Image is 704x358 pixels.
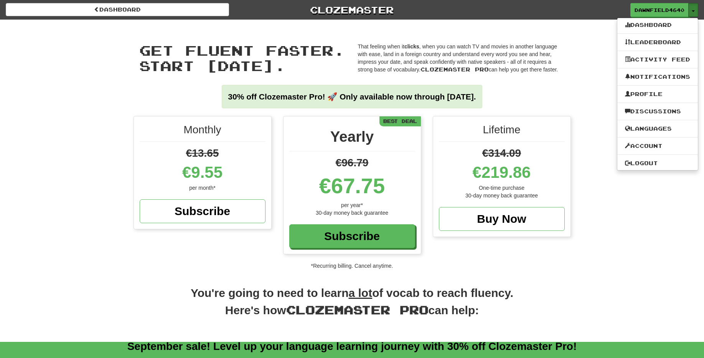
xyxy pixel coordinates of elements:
[439,184,565,192] div: One-time purchase
[358,43,565,73] p: That feeling when it , when you can watch TV and movies in another language with ease, land in a ...
[617,158,698,168] a: Logout
[635,7,684,13] span: DawnField4640
[140,161,265,184] div: €9.55
[286,303,429,317] span: Clozemaster Pro
[439,192,565,199] div: 30-day money back guarantee
[289,209,415,217] div: 30-day money back guarantee
[349,287,373,299] u: a lot
[617,124,698,134] a: Languages
[289,201,415,209] div: per year*
[439,161,565,184] div: €219.86
[140,199,265,223] a: Subscribe
[482,147,521,159] span: €314.09
[404,43,419,50] strong: clicks
[140,122,265,142] div: Monthly
[617,106,698,116] a: Discussions
[228,92,476,101] strong: 30% off Clozemaster Pro! 🚀 Only available now through [DATE].
[439,207,565,231] a: Buy Now
[617,141,698,151] a: Account
[127,340,577,352] a: September sale! Level up your language learning journey with 30% off Clozemaster Pro!
[6,3,229,16] a: Dashboard
[289,224,415,248] a: Subscribe
[617,72,698,82] a: Notifications
[379,116,421,126] div: Best Deal
[140,184,265,192] div: per month*
[186,147,219,159] span: €13.65
[289,171,415,201] div: €67.75
[139,42,345,74] span: Get fluent faster. Start [DATE].
[336,157,369,169] span: €96.79
[617,37,698,47] a: Leaderboard
[439,122,565,142] div: Lifetime
[241,3,464,17] a: Clozemaster
[617,20,698,30] a: Dashboard
[617,89,698,99] a: Profile
[617,55,698,65] a: Activity Feed
[134,285,571,327] h2: You're going to need to learn of vocab to reach fluency. Here's how can help:
[420,66,489,73] span: Clozemaster Pro
[630,3,689,17] a: DawnField4640
[289,126,415,151] div: Yearly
